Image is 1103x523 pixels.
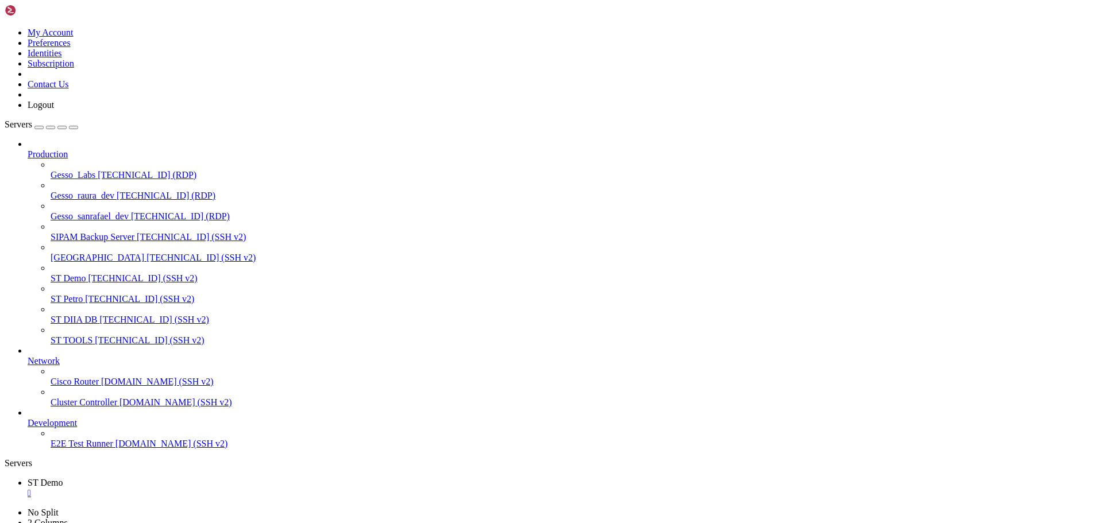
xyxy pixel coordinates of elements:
a: Identities [28,48,62,58]
li: Gesso_Labs [TECHNICAL_ID] (RDP) [51,160,1098,180]
span: ST TOOLS [51,335,92,345]
li: E2E Test Runner [DOMAIN_NAME] (SSH v2) [51,428,1098,449]
span: Gesso_Labs [51,170,95,180]
x-row: Last failed login: [DATE] 14:34:19 -05 2025 from [TECHNICAL_ID] on ssh:notty [5,5,954,14]
a: My Account [28,28,74,37]
x-row: There were 19798 failed login attempts since the last successful login. [5,14,954,24]
li: Cluster Controller [DOMAIN_NAME] (SSH v2) [51,387,1098,408]
span: [TECHNICAL_ID] (SSH v2) [100,315,209,324]
li: Gesso_sanrafael_dev [TECHNICAL_ID] (RDP) [51,201,1098,222]
span: Gesso_sanrafael_dev [51,211,129,221]
li: Gesso_raura_dev [TECHNICAL_ID] (RDP) [51,180,1098,201]
div: (20, 10) [102,102,106,112]
span: [TECHNICAL_ID] (SSH v2) [146,253,256,262]
a: Network [28,356,1098,366]
span: ST Petro [51,294,83,304]
li: SIPAM Backup Server [TECHNICAL_ID] (SSH v2) [51,222,1098,242]
span: Cluster Controller [51,397,117,407]
span: E2E Test Runner [51,439,113,448]
a:  [28,488,1098,498]
li: Production [28,139,1098,346]
x-row: Support send to [EMAIL_ADDRESS][DOMAIN_NAME] [5,83,954,92]
div: Servers [5,458,1098,468]
a: ST Demo [28,478,1098,498]
li: [GEOGRAPHIC_DATA] [TECHNICAL_ID] (SSH v2) [51,242,1098,263]
span: [TECHNICAL_ID] (RDP) [131,211,230,221]
span: [TECHNICAL_ID] (SSH v2) [85,294,194,304]
span: [TECHNICAL_ID] (RDP) [98,170,196,180]
a: ST DIIA DB [TECHNICAL_ID] (SSH v2) [51,315,1098,325]
span: ST Demo [51,273,86,283]
li: ST TOOLS [TECHNICAL_ID] (SSH v2) [51,325,1098,346]
x-row: Welcome! [5,63,954,73]
li: ST DIIA DB [TECHNICAL_ID] (SSH v2) [51,304,1098,325]
a: Gesso_Labs [TECHNICAL_ID] (RDP) [51,170,1098,180]
a: Development [28,418,1098,428]
span: Cisco Router [51,377,99,386]
span: [TECHNICAL_ID] (SSH v2) [95,335,204,345]
a: Cisco Router [DOMAIN_NAME] (SSH v2) [51,377,1098,387]
a: Preferences [28,38,71,48]
span: ST Demo [28,478,63,487]
span: Production [28,149,68,159]
span: ST DIIA DB [51,315,98,324]
a: Logout [28,100,54,110]
li: Network [28,346,1098,408]
img: Shellngn [5,5,71,16]
x-row: [root@vmi106920 ~]# [5,102,954,112]
span: [TECHNICAL_ID] (SSH v2) [88,273,197,283]
a: Contact Us [28,79,69,89]
x-row: Last login: [DATE] from [DOMAIN_NAME] [5,24,954,34]
li: Cisco Router [DOMAIN_NAME] (SSH v2) [51,366,1098,387]
a: Gesso_sanrafael_dev [TECHNICAL_ID] (RDP) [51,211,1098,222]
li: ST Petro [TECHNICAL_ID] (SSH v2) [51,284,1098,304]
a: No Split [28,507,59,517]
span: Servers [5,119,32,129]
li: ST Demo [TECHNICAL_ID] (SSH v2) [51,263,1098,284]
span: Network [28,356,60,366]
a: ST TOOLS [TECHNICAL_ID] (SSH v2) [51,335,1098,346]
a: Subscription [28,59,74,68]
a: ST Petro [TECHNICAL_ID] (SSH v2) [51,294,1098,304]
a: E2E Test Runner [DOMAIN_NAME] (SSH v2) [51,439,1098,449]
span: [TECHNICAL_ID] (SSH v2) [137,232,246,242]
a: Production [28,149,1098,160]
a: Servers [5,119,78,129]
a: ST Demo [TECHNICAL_ID] (SSH v2) [51,273,1098,284]
span: [DOMAIN_NAME] (SSH v2) [115,439,228,448]
span: [DOMAIN_NAME] (SSH v2) [101,377,214,386]
span: Gesso_raura_dev [51,191,114,200]
span: [TECHNICAL_ID] (RDP) [117,191,215,200]
span: Development [28,418,77,428]
a: Cluster Controller [DOMAIN_NAME] (SSH v2) [51,397,1098,408]
x-row: [DOMAIN_NAME] [5,44,954,53]
span: SIPAM Backup Server [51,232,134,242]
li: Development [28,408,1098,449]
a: SIPAM Backup Server [TECHNICAL_ID] (SSH v2) [51,232,1098,242]
a: Gesso_raura_dev [TECHNICAL_ID] (RDP) [51,191,1098,201]
a: [GEOGRAPHIC_DATA] [TECHNICAL_ID] (SSH v2) [51,253,1098,263]
span: [GEOGRAPHIC_DATA] [51,253,144,262]
span: [DOMAIN_NAME] (SSH v2) [119,397,232,407]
